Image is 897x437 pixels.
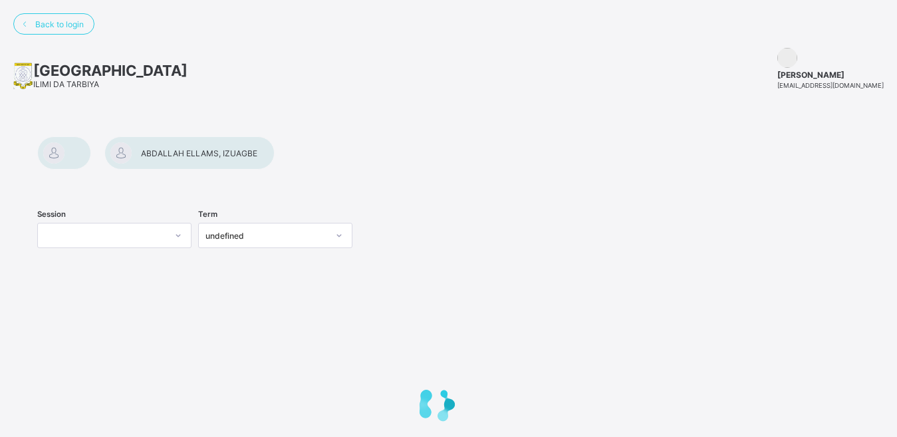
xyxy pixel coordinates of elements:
[777,70,884,80] span: [PERSON_NAME]
[777,82,884,89] span: [EMAIL_ADDRESS][DOMAIN_NAME]
[33,62,188,79] span: [GEOGRAPHIC_DATA]
[205,231,328,241] div: undefined
[13,63,33,89] img: School logo
[35,19,84,29] span: Back to login
[198,210,217,219] span: Term
[37,210,66,219] span: Session
[33,79,99,89] span: ILIMI DA TARBIYA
